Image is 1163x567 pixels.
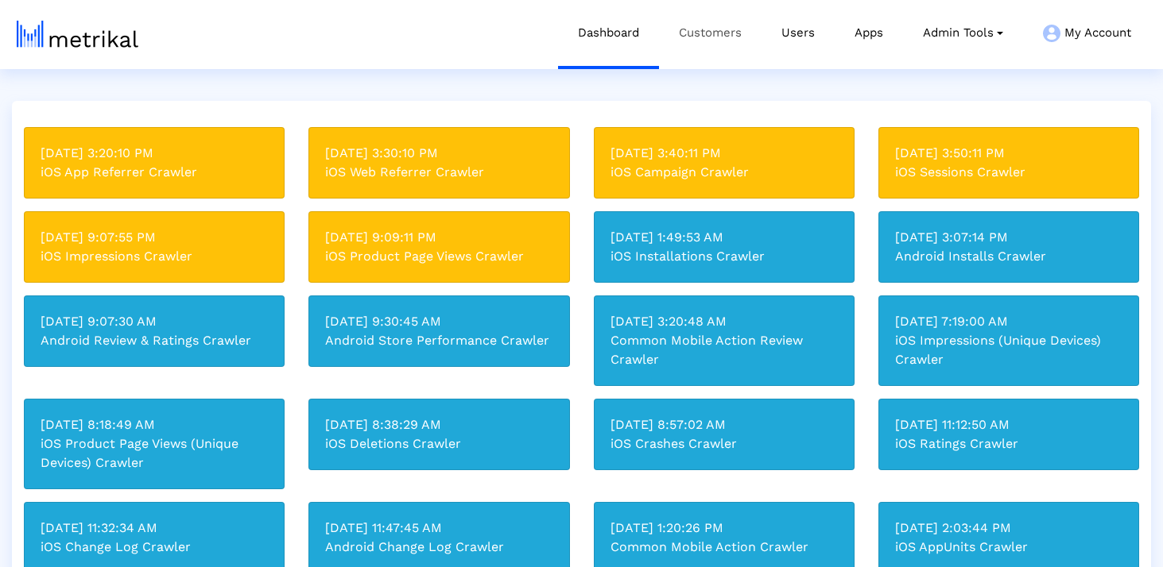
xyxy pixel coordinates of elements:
[325,434,552,453] div: iOS Deletions Crawler
[895,519,1122,538] div: [DATE] 2:03:44 PM
[17,21,138,48] img: metrical-logo-light.png
[325,247,552,266] div: iOS Product Page Views Crawler
[325,538,552,557] div: Android Change Log Crawler
[325,144,552,163] div: [DATE] 3:30:10 PM
[325,331,552,350] div: Android Store Performance Crawler
[325,163,552,182] div: iOS Web Referrer Crawler
[895,434,1122,453] div: iOS Ratings Crawler
[41,247,268,266] div: iOS Impressions Crawler
[895,331,1122,369] div: iOS Impressions (Unique Devices) Crawler
[611,247,838,266] div: iOS Installations Crawler
[1043,25,1060,42] img: my-account-menu-icon.png
[611,331,838,369] div: Common Mobile Action Review Crawler
[895,228,1122,247] div: [DATE] 3:07:14 PM
[895,538,1122,557] div: iOS AppUnits Crawler
[41,228,268,247] div: [DATE] 9:07:55 PM
[895,312,1122,331] div: [DATE] 7:19:00 AM
[611,144,838,163] div: [DATE] 3:40:11 PM
[41,415,268,434] div: [DATE] 8:18:49 AM
[41,331,268,350] div: Android Review & Ratings Crawler
[611,228,838,247] div: [DATE] 1:49:53 AM
[611,163,838,182] div: iOS Campaign Crawler
[325,415,552,434] div: [DATE] 8:38:29 AM
[325,519,552,538] div: [DATE] 11:47:45 AM
[41,144,268,163] div: [DATE] 3:20:10 PM
[611,519,838,538] div: [DATE] 1:20:26 PM
[895,415,1122,434] div: [DATE] 11:12:50 AM
[895,247,1122,266] div: Android Installs Crawler
[895,144,1122,163] div: [DATE] 3:50:11 PM
[325,228,552,247] div: [DATE] 9:09:11 PM
[895,163,1122,182] div: iOS Sessions Crawler
[611,312,838,331] div: [DATE] 3:20:48 AM
[41,163,268,182] div: iOS App Referrer Crawler
[611,434,838,453] div: iOS Crashes Crawler
[41,519,268,538] div: [DATE] 11:32:34 AM
[41,538,268,557] div: iOS Change Log Crawler
[41,312,268,331] div: [DATE] 9:07:30 AM
[611,538,838,557] div: Common Mobile Action Crawler
[41,434,268,472] div: iOS Product Page Views (Unique Devices) Crawler
[325,312,552,331] div: [DATE] 9:30:45 AM
[611,415,838,434] div: [DATE] 8:57:02 AM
